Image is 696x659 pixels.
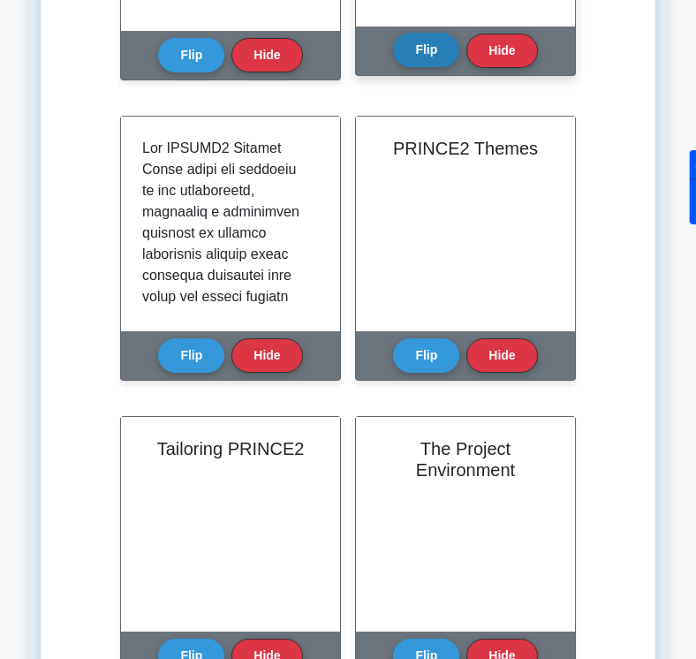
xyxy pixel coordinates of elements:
[158,338,224,373] button: Flip
[231,338,302,373] button: Hide
[142,438,319,459] h2: Tailoring PRINCE2
[231,38,302,72] button: Hide
[393,33,459,67] button: Flip
[466,34,537,68] button: Hide
[377,438,554,481] h2: The Project Environment
[377,138,554,159] h2: PRINCE2 Themes
[393,338,459,373] button: Flip
[466,338,537,373] button: Hide
[158,38,224,72] button: Flip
